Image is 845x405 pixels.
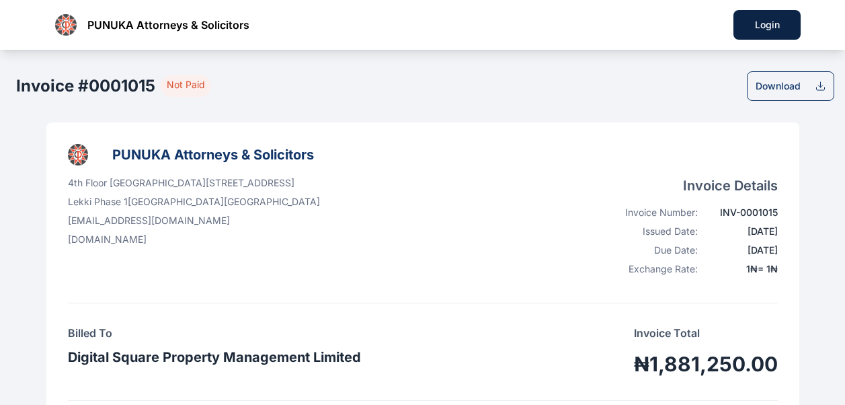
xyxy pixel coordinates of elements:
[610,206,698,219] div: Invoice Number:
[161,75,211,97] span: Not Paid
[68,233,320,246] p: [DOMAIN_NAME]
[706,244,778,257] div: [DATE]
[634,325,778,341] p: Invoice Total
[610,225,698,238] div: Issued Date:
[610,262,698,276] div: Exchange Rate:
[68,214,320,227] p: [EMAIL_ADDRESS][DOMAIN_NAME]
[706,225,778,238] div: [DATE]
[68,176,320,190] p: 4th Floor [GEOGRAPHIC_DATA][STREET_ADDRESS]
[756,79,801,93] div: Download
[706,206,778,219] div: INV-0001015
[755,18,779,32] div: Login
[112,144,314,165] h3: PUNUKA Attorneys & Solicitors
[55,14,77,36] img: businessLogo
[706,262,778,276] div: 1 ₦ = 1 ₦
[11,71,211,101] button: Invoice #0001015 Not Paid
[16,75,155,97] h2: Invoice # 0001015
[68,195,320,209] p: Lekki Phase 1 [GEOGRAPHIC_DATA] [GEOGRAPHIC_DATA]
[733,10,801,40] button: Login
[87,17,249,33] span: PUNUKA Attorneys & Solicitors
[68,144,88,165] img: businessLogo
[610,244,698,257] div: Due Date:
[610,176,778,195] h4: Invoice Details
[634,352,778,376] h1: ₦1,881,250.00
[68,346,361,368] h3: Digital Square Property Management Limited
[68,325,361,341] h4: Billed To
